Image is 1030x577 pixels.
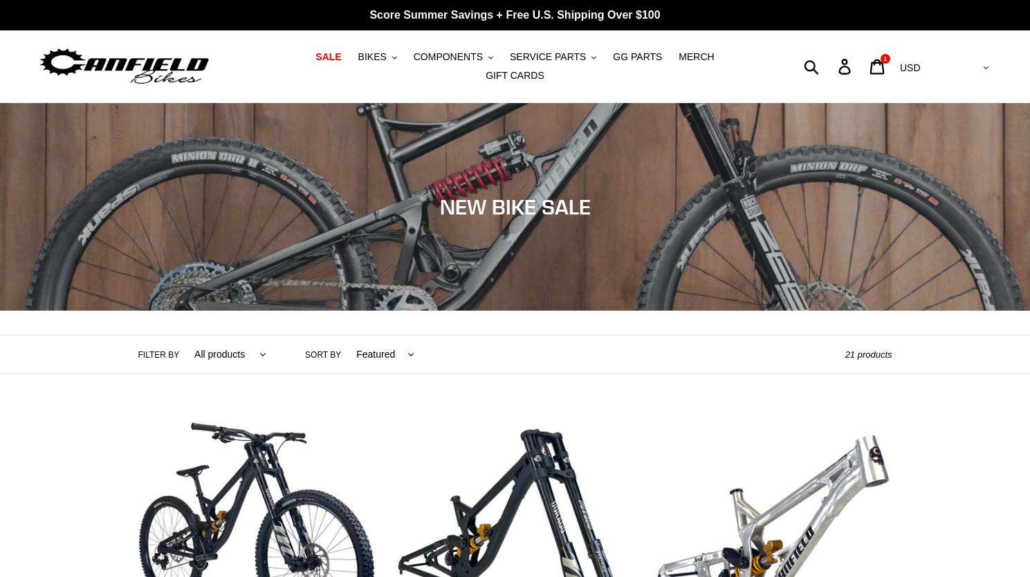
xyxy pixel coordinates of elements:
input: Search [811,51,847,82]
span: 21 products [845,349,892,360]
a: GIFT CARDS [479,66,551,85]
span: GG PARTS [613,51,662,63]
span: SALE [315,51,341,63]
a: MERCH [672,48,721,66]
a: 1 [862,52,894,82]
span: SERVICE PARTS [510,51,586,63]
button: SERVICE PARTS [503,48,603,66]
a: GG PARTS [606,48,669,66]
button: BIKES [351,48,404,66]
span: COMPONENTS [414,51,483,63]
span: NEW BIKE SALE [440,194,591,219]
span: 1 [883,55,887,62]
a: SALE [309,48,348,66]
span: MERCH [679,51,714,63]
button: COMPONENTS [407,48,500,66]
span: BIKES [358,51,387,63]
label: Filter by [138,349,180,361]
img: Canfield Bikes [38,45,211,89]
span: GIFT CARDS [486,70,544,82]
label: Sort by [305,349,341,361]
